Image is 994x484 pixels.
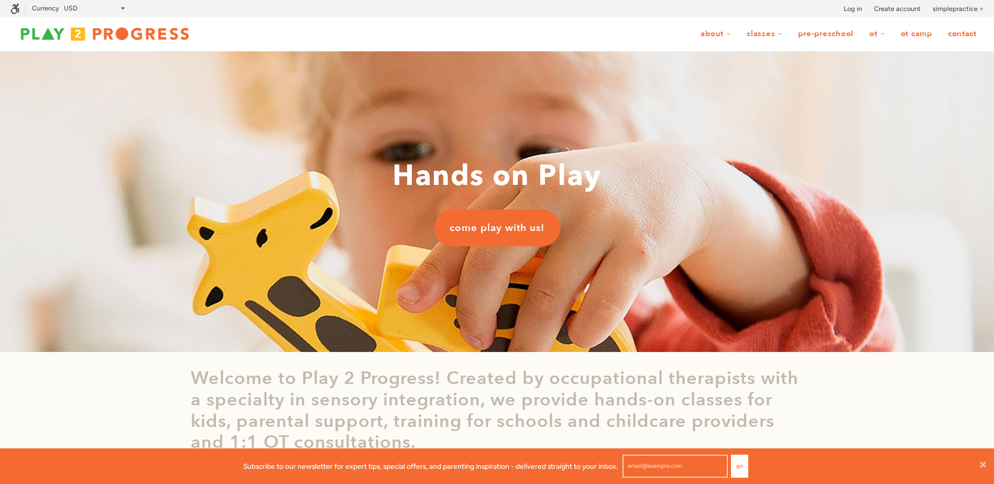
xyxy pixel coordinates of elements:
[791,24,860,44] a: Pre-Preschool
[243,460,618,472] p: Subscribe to our newsletter for expert tips, special offers, and parenting inspiration - delivere...
[32,4,59,12] label: Currency
[434,210,560,246] a: come play with us!
[740,24,789,44] a: Classes
[862,24,892,44] a: OT
[933,4,984,14] a: simplepractice >
[844,4,862,14] a: Log in
[694,24,738,44] a: About
[894,24,939,44] a: OT Camp
[10,24,199,45] img: Play2Progress logo
[450,221,544,235] span: come play with us!
[941,24,984,44] a: Contact
[731,455,748,478] button: Go
[191,368,804,453] p: Welcome to Play 2 Progress! Created by occupational therapists with a specialty in sensory integr...
[874,4,921,14] a: Create account
[622,455,728,478] input: email@example.com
